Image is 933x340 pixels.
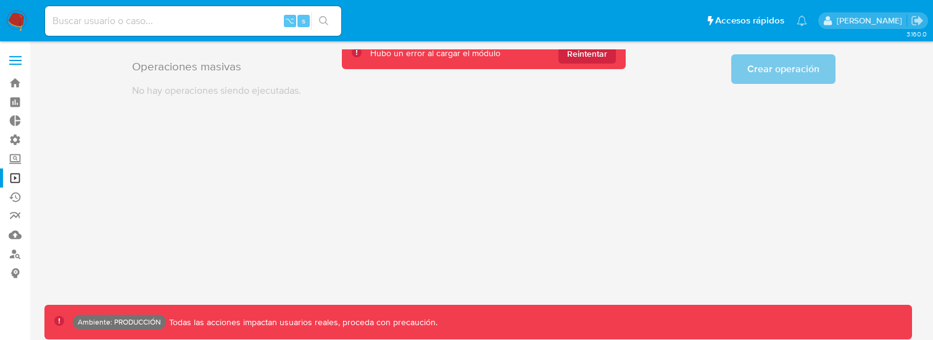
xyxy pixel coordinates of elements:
a: Notificaciones [797,15,807,26]
p: Todas las acciones impactan usuarios reales, proceda con precaución. [166,317,437,328]
p: ramiro.carbonell@mercadolibre.com.co [837,15,906,27]
p: Ambiente: PRODUCCIÓN [78,320,161,325]
span: Accesos rápidos [715,14,784,27]
input: Buscar usuario o caso... [45,13,341,29]
button: search-icon [311,12,336,30]
span: s [302,15,305,27]
span: ⌥ [285,15,294,27]
a: Salir [911,14,924,27]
